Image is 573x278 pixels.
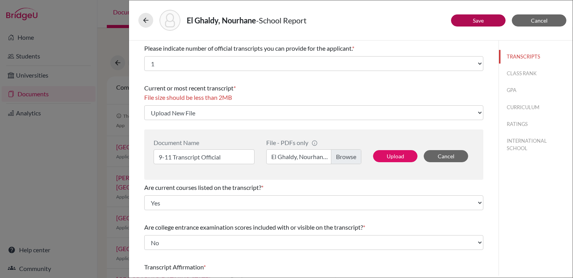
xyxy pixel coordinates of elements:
[144,184,261,191] span: Are current courses listed on the transcript?
[499,117,573,131] button: RATINGS
[144,44,352,52] span: Please indicate number of official transcripts you can provide for the applicant.
[266,139,361,146] div: File - PDFs only
[144,94,232,101] span: File size should be less than 2MB
[256,16,306,25] span: - School Report
[144,223,363,231] span: Are college entrance examination scores included with or visible on the transcript?
[499,50,573,64] button: TRANSCRIPTS
[266,149,361,164] label: El Ghaldy, Nourhane.pdf
[187,16,256,25] strong: El Ghaldy, Nourhane
[499,83,573,97] button: GPA
[499,101,573,114] button: CURRICULUM
[144,84,233,92] span: Current or most recent transcript
[499,134,573,155] button: INTERNATIONAL SCHOOL
[373,150,417,162] button: Upload
[499,67,573,80] button: CLASS RANK
[144,263,203,271] span: Transcript Affirmation
[154,139,255,146] div: Document Name
[311,140,318,146] span: info
[424,150,468,162] button: Cancel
